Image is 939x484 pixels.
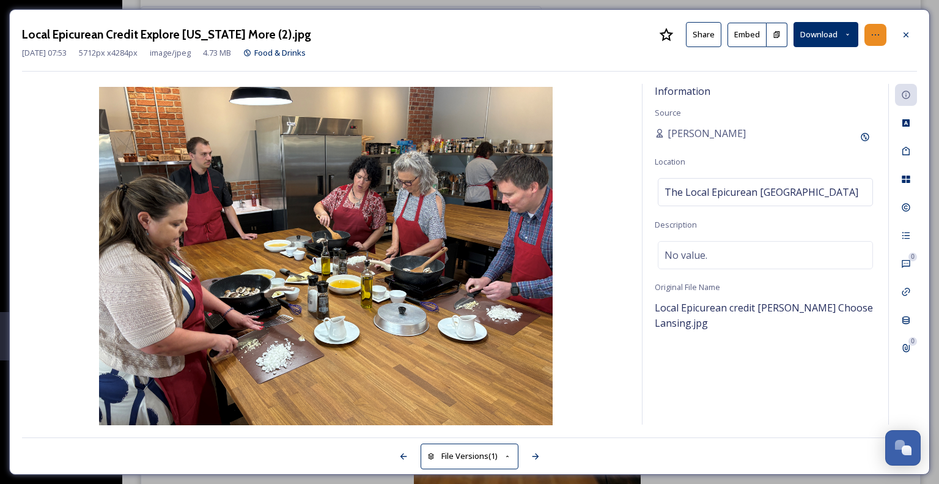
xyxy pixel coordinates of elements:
span: 5712 px x 4284 px [79,47,138,59]
span: 4.73 MB [203,47,231,59]
span: Description [655,219,697,230]
button: Embed [727,23,767,47]
h3: Local Epicurean Credit Explore [US_STATE] More (2).jpg [22,26,311,43]
span: Information [655,84,710,98]
span: Local Epicurean credit [PERSON_NAME] Choose Lansing.jpg [655,301,873,330]
span: Original File Name [655,281,720,292]
span: image/jpeg [150,47,191,59]
span: No value. [665,248,707,262]
span: The Local Epicurean [GEOGRAPHIC_DATA] [665,185,858,199]
button: File Versions(1) [421,444,518,469]
button: Download [794,22,858,47]
span: Location [655,156,685,167]
span: [DATE] 07:53 [22,47,67,59]
div: 0 [908,337,917,346]
span: Source [655,107,681,118]
span: [PERSON_NAME] [668,126,746,141]
div: 0 [908,253,917,261]
button: Open Chat [885,430,921,466]
span: Food & Drinks [254,47,306,58]
button: Share [686,22,721,47]
img: Local%20Epicurean%20Credit%20Explore%20Michigan%20More%20(2).jpg [22,87,630,428]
